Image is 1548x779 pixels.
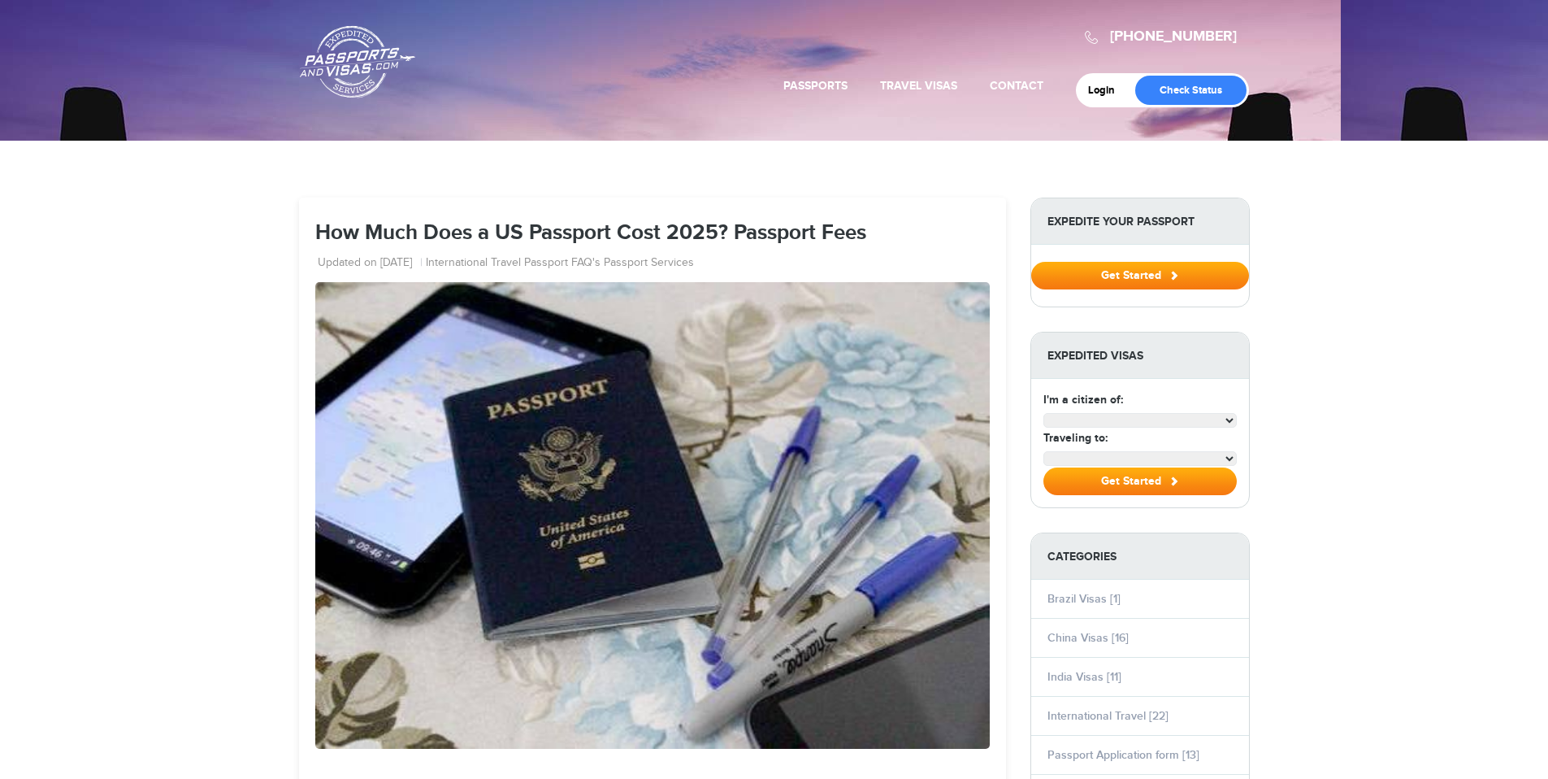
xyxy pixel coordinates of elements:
[1047,709,1169,723] a: International Travel [22]
[1031,333,1249,379] strong: Expedited Visas
[1088,84,1126,97] a: Login
[1047,631,1129,645] a: China Visas [16]
[1043,429,1108,446] label: Traveling to:
[426,255,521,272] a: International Travel
[783,79,848,93] a: Passports
[1047,592,1121,606] a: Brazil Visas [1]
[1135,76,1247,105] a: Check Status
[524,255,601,272] a: Passport FAQ's
[1031,262,1249,289] button: Get Started
[1043,391,1123,408] label: I'm a citizen of:
[1110,28,1237,46] a: [PHONE_NUMBER]
[990,79,1043,93] a: Contact
[1043,468,1237,495] button: Get Started
[1047,748,1199,762] a: Passport Application form [13]
[1031,198,1249,245] strong: Expedite Your Passport
[300,25,415,98] a: Passports & [DOMAIN_NAME]
[604,255,694,272] a: Passport Services
[880,79,957,93] a: Travel Visas
[1031,268,1249,281] a: Get Started
[1031,533,1249,580] strong: Categories
[315,282,990,748] img: 540x373xus-passport-tablet-smartphone-pens_jpg_pagespeed_ic_5uvnc4ywxv_-_28de80_-_2186b91805bf8f8...
[1047,670,1121,684] a: India Visas [11]
[315,222,990,246] h1: How Much Does a US Passport Cost 2025? Passport Fees
[318,255,423,272] li: Updated on [DATE]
